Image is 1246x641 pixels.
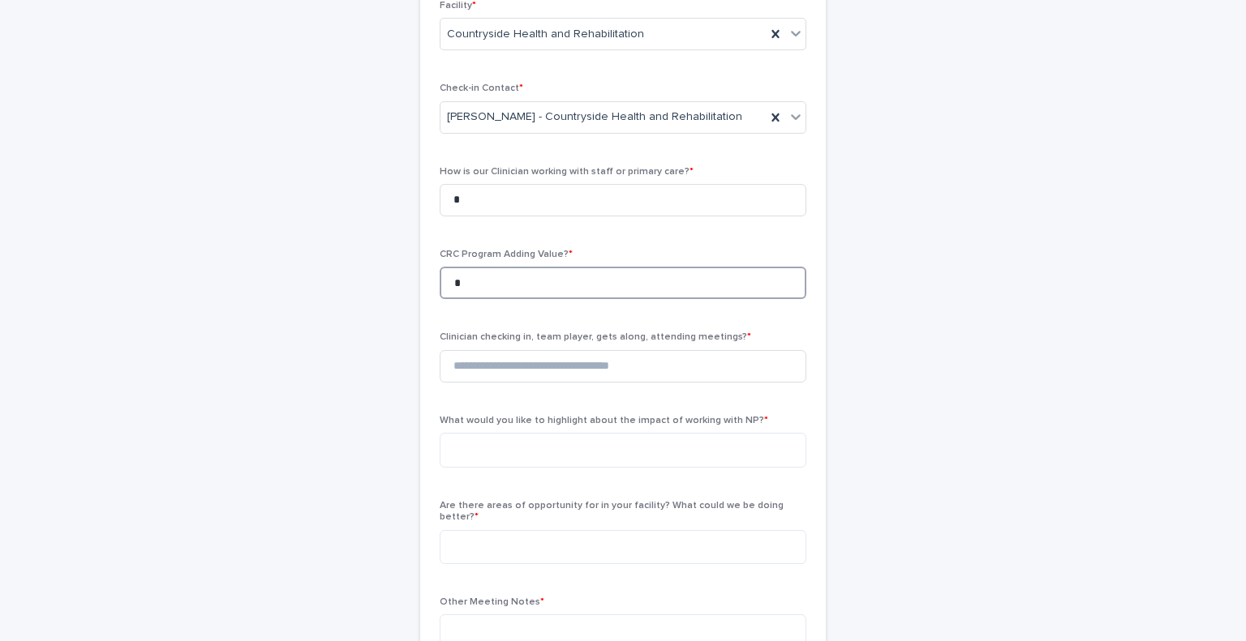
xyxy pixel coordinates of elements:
span: [PERSON_NAME] - Countryside Health and Rehabilitation [447,109,742,126]
span: Other Meeting Notes [440,597,544,607]
span: Facility [440,1,476,11]
span: Clinician checking in, team player, gets along, attending meetings? [440,332,751,342]
span: Countryside Health and Rehabilitation [447,26,644,43]
span: Check-in Contact [440,83,523,93]
span: What would you like to highlight about the impact of working with NP? [440,416,768,425]
span: Are there areas of opportunity for in your facility? What could we be doing better? [440,501,784,522]
span: How is our Clinician working with staff or primary care? [440,167,694,177]
span: CRC Program Adding Value? [440,250,573,259]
